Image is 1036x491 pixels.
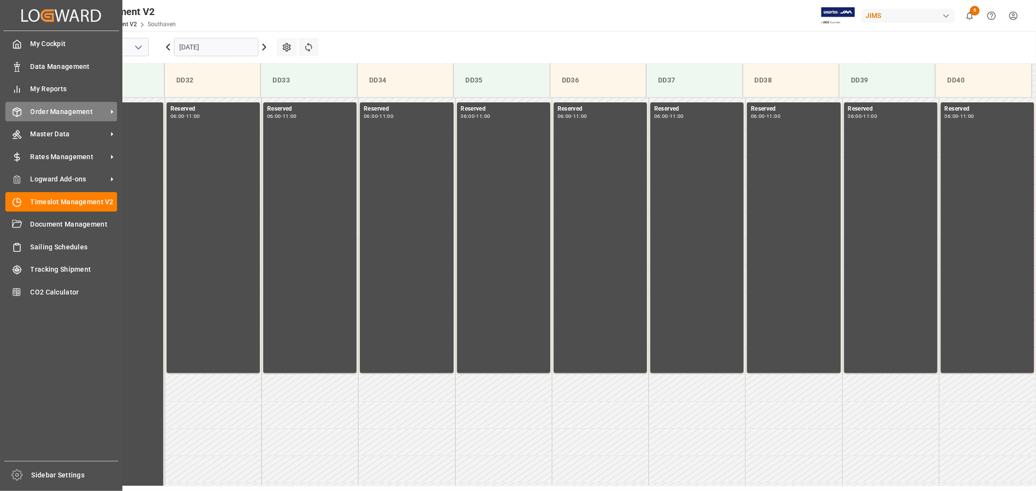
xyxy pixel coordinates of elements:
[959,114,960,118] div: -
[31,152,107,162] span: Rates Management
[862,9,955,23] div: JIMS
[848,114,862,118] div: 06:00
[131,40,145,55] button: open menu
[5,215,117,234] a: Document Management
[32,470,119,480] span: Sidebar Settings
[170,104,256,114] div: Reserved
[379,114,393,118] div: 11:00
[172,71,253,89] div: DD32
[461,114,475,118] div: 06:00
[174,38,258,56] input: MM-DD-YYYY
[31,242,118,252] span: Sailing Schedules
[970,6,980,16] span: 6
[670,114,684,118] div: 11:00
[365,71,445,89] div: DD34
[945,114,959,118] div: 06:00
[981,5,1002,27] button: Help Center
[862,114,863,118] div: -
[170,114,185,118] div: 06:00
[31,39,118,49] span: My Cockpit
[31,197,118,207] span: Timeslot Management V2
[185,114,186,118] div: -
[31,84,118,94] span: My Reports
[461,104,546,114] div: Reserved
[31,287,118,297] span: CO2 Calculator
[31,62,118,72] span: Data Management
[267,104,353,114] div: Reserved
[5,80,117,98] a: My Reports
[668,114,670,118] div: -
[848,104,934,114] div: Reserved
[558,71,638,89] div: DD36
[364,114,378,118] div: 06:00
[558,104,643,114] div: Reserved
[269,71,349,89] div: DD33
[751,71,831,89] div: DD38
[475,114,476,118] div: -
[945,104,1030,114] div: Reserved
[31,107,107,117] span: Order Management
[5,260,117,279] a: Tracking Shipment
[31,264,118,275] span: Tracking Shipment
[572,114,573,118] div: -
[864,114,878,118] div: 11:00
[573,114,587,118] div: 11:00
[654,71,734,89] div: DD37
[5,282,117,301] a: CO2 Calculator
[31,129,107,139] span: Master Data
[959,5,981,27] button: show 6 new notifications
[766,114,781,118] div: 11:00
[751,114,765,118] div: 06:00
[765,114,766,118] div: -
[283,114,297,118] div: 11:00
[5,192,117,211] a: Timeslot Management V2
[461,71,542,89] div: DD35
[364,104,449,114] div: Reserved
[654,104,740,114] div: Reserved
[5,57,117,76] a: Data Management
[186,114,200,118] div: 11:00
[281,114,283,118] div: -
[31,219,118,229] span: Document Management
[847,71,927,89] div: DD39
[5,237,117,256] a: Sailing Schedules
[654,114,668,118] div: 06:00
[378,114,379,118] div: -
[960,114,974,118] div: 11:00
[862,6,959,25] button: JIMS
[751,104,836,114] div: Reserved
[476,114,491,118] div: 11:00
[943,71,1024,89] div: DD40
[267,114,281,118] div: 06:00
[31,174,107,184] span: Logward Add-ons
[821,7,855,24] img: Exertis%20JAM%20-%20Email%20Logo.jpg_1722504956.jpg
[558,114,572,118] div: 06:00
[5,34,117,53] a: My Cockpit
